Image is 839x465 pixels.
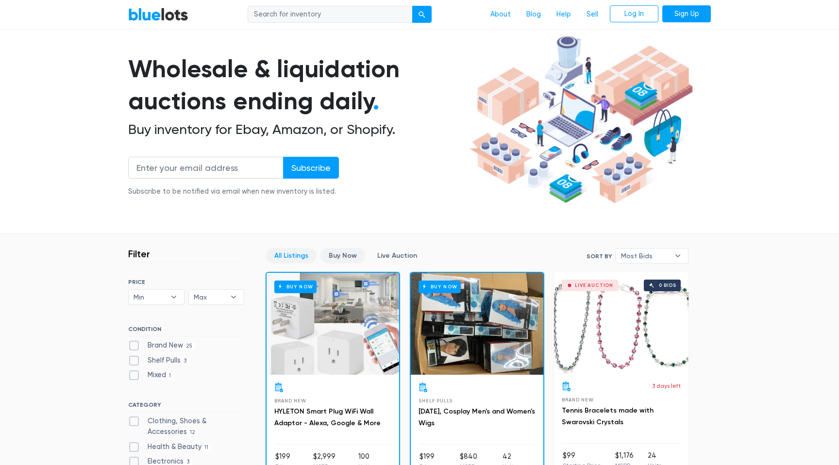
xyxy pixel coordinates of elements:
[562,397,593,402] span: Brand New
[274,281,317,293] h6: Buy Now
[128,355,190,366] label: Shelf Pulls
[128,370,174,381] label: Mixed
[668,249,688,263] b: ▾
[266,248,317,263] a: All Listings
[128,248,150,260] h3: Filter
[128,279,244,285] h6: PRICE
[134,290,166,304] span: Min
[128,121,466,138] h2: Buy inventory for Ebay, Amazon, or Shopify.
[181,357,190,365] span: 3
[554,272,688,374] a: Live Auction 0 bids
[483,5,519,24] a: About
[466,32,696,208] img: hero-ee84e7d0318cb26816c560f6b4441b76977f77a177738b4e94f68c95b2b83dbb.png
[419,407,535,427] a: [DATE], Cosplay Men's and Women's Wigs
[187,429,199,436] span: 12
[652,382,681,390] p: 3 days left
[659,283,676,288] div: 0 bids
[128,340,196,351] label: Brand New
[248,6,413,23] input: Search for inventory
[662,5,711,23] a: Sign Up
[194,290,226,304] span: Max
[267,273,399,375] a: Buy Now
[621,249,670,263] span: Most Bids
[369,248,425,263] a: Live Auction
[128,401,244,412] h6: CATEGORY
[223,290,244,304] b: ▾
[128,53,466,117] h1: Wholesale & liquidation auctions ending daily
[562,406,654,426] a: Tennis Bracelets made with Swarovski Crystals
[274,407,381,427] a: HYLETON Smart Plug WiFi Wall Adaptor - Alexa, Google & More
[373,86,379,116] span: .
[128,442,212,452] label: Health & Beauty
[128,157,284,179] input: Enter your email address
[201,444,212,451] span: 11
[575,283,613,288] div: Live Auction
[411,273,543,375] a: Buy Now
[419,281,461,293] h6: Buy Now
[164,290,184,304] b: ▾
[128,326,244,336] h6: CONDITION
[274,398,306,403] span: Brand New
[519,5,549,24] a: Blog
[419,398,453,403] span: Shelf Pulls
[579,5,606,24] a: Sell
[549,5,579,24] a: Help
[183,342,196,350] span: 25
[128,7,188,21] a: BlueLots
[166,372,174,380] span: 1
[320,248,365,263] a: Buy Now
[128,186,339,197] div: Subscribe to be notified via email when new inventory is listed.
[610,5,658,23] a: Log In
[283,157,339,179] input: Subscribe
[128,416,244,437] label: Clothing, Shoes & Accessories
[587,252,612,261] label: Sort By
